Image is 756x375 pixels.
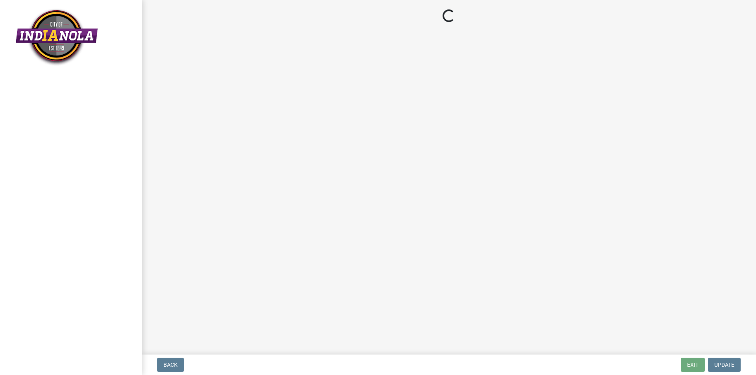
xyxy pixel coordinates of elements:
button: Update [708,358,741,372]
button: Back [157,358,184,372]
span: Update [714,362,734,368]
button: Exit [681,358,705,372]
span: Back [163,362,178,368]
img: City of Indianola, Iowa [16,8,98,66]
